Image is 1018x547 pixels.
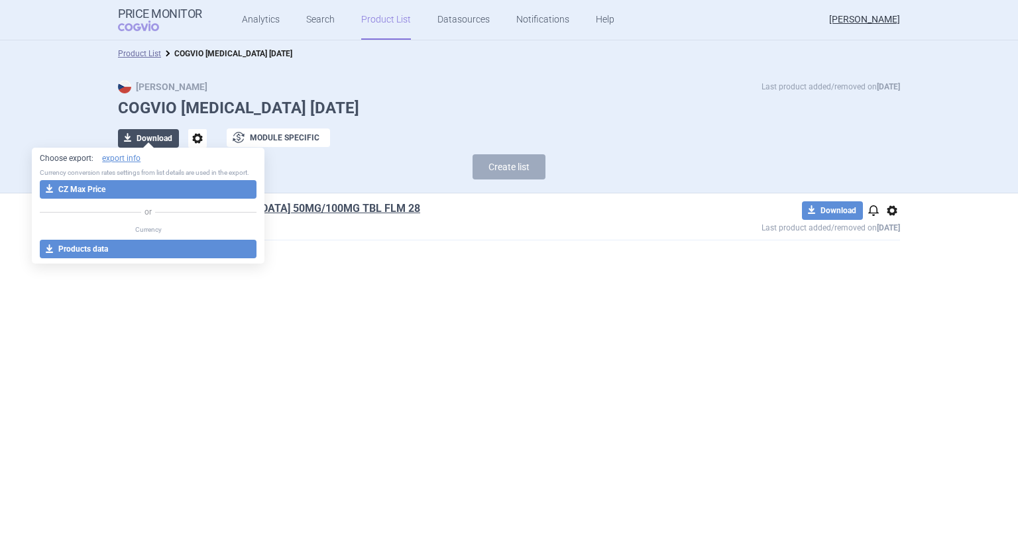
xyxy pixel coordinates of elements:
[40,153,256,164] p: Choose export:
[118,21,178,31] span: COGVIO
[164,201,420,216] a: 0209429 [MEDICAL_DATA] 50MG/100MG TBL FLM 28
[40,240,256,258] button: Products data
[665,220,900,232] p: Last product added/removed on
[141,205,155,219] span: or
[118,7,202,32] a: Price MonitorCOGVIO
[118,7,202,21] strong: Price Monitor
[118,129,179,148] button: Download
[227,128,330,147] button: Module specific
[118,80,131,93] img: CZ
[40,225,256,234] p: Currency
[118,81,207,92] strong: [PERSON_NAME]
[164,219,665,232] p: 36 products
[164,201,665,219] h1: 0209429 ZEPATIER 50MG/100MG TBL FLM 28
[118,99,900,118] h1: COGVIO [MEDICAL_DATA] [DATE]
[877,223,900,232] strong: [DATE]
[802,201,863,220] button: Download
[40,168,256,177] p: Currency conversion rates settings from list details are used in the export.
[118,47,161,60] li: Product List
[473,154,545,179] button: Create list
[174,49,292,58] strong: COGVIO [MEDICAL_DATA] [DATE]
[762,80,900,93] p: Last product added/removed on
[161,47,292,60] li: COGVIO Zepatier 02.07.2025
[40,180,256,199] button: CZ Max Price
[118,49,161,58] a: Product List
[102,153,141,164] a: export info
[877,82,900,91] strong: [DATE]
